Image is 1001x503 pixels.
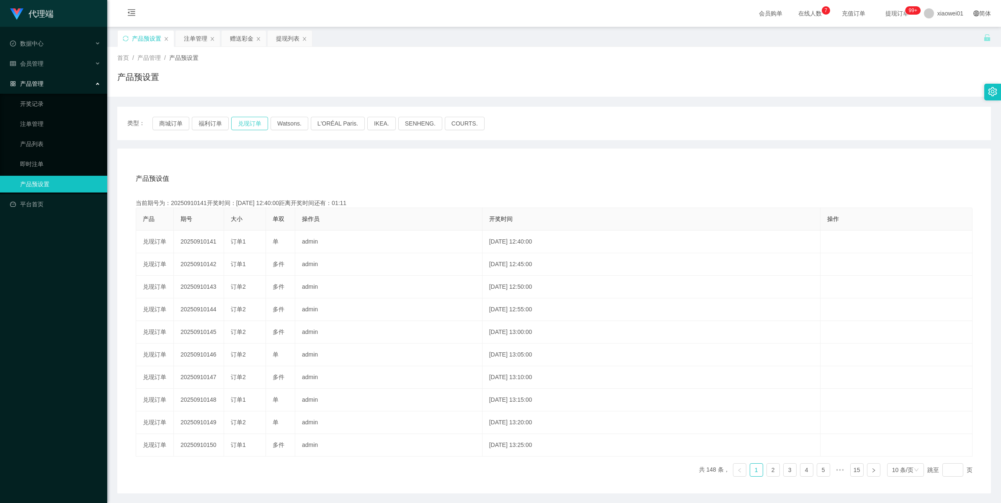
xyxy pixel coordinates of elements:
i: 图标: close [210,36,215,41]
img: logo.9652507e.png [10,8,23,20]
a: 2 [767,464,779,476]
i: 图标: close [302,36,307,41]
span: 订单1 [231,261,246,267]
i: 图标: close [256,36,261,41]
td: admin [295,276,482,298]
td: admin [295,253,482,276]
li: 2 [766,463,780,477]
a: 5 [817,464,830,476]
td: 兑现订单 [136,276,174,298]
td: admin [295,298,482,321]
span: 单 [273,351,279,358]
span: 单双 [273,216,284,222]
a: 即时注单 [20,156,101,172]
span: 充值订单 [838,10,869,16]
a: 产品预设置 [20,176,101,192]
li: 共 148 条， [699,463,730,477]
td: 兑现订单 [136,389,174,411]
span: 订单2 [231,328,246,335]
td: 20250910142 [174,253,224,276]
button: 福利订单 [192,117,229,130]
a: 代理端 [10,10,54,17]
td: [DATE] 12:55:00 [482,298,820,321]
button: 兑现订单 [231,117,268,130]
div: 产品预设置 [132,31,161,46]
i: 图标: down [914,467,919,473]
sup: 7 [822,6,830,15]
div: 提现列表 [276,31,299,46]
span: 单 [273,238,279,245]
span: ••• [833,463,847,477]
td: 兑现订单 [136,253,174,276]
span: 多件 [273,261,284,267]
span: 操作 [827,216,839,222]
td: 20250910150 [174,434,224,457]
div: 注单管理 [184,31,207,46]
td: 兑现订单 [136,366,174,389]
td: 兑现订单 [136,411,174,434]
li: 3 [783,463,797,477]
a: 图标: dashboard平台首页 [10,196,101,213]
span: 多件 [273,328,284,335]
i: 图标: unlock [983,34,991,41]
i: 图标: right [871,468,876,473]
td: 兑现订单 [136,298,174,321]
i: 图标: left [737,468,742,473]
i: 图标: global [973,10,979,16]
a: 15 [851,464,863,476]
i: 图标: appstore-o [10,81,16,87]
span: 多件 [273,441,284,448]
div: 赠送彩金 [230,31,253,46]
td: 兑现订单 [136,231,174,253]
span: 订单1 [231,396,246,403]
span: 订单2 [231,306,246,313]
td: admin [295,231,482,253]
span: 订单1 [231,238,246,245]
span: 订单2 [231,374,246,380]
span: 订单2 [231,351,246,358]
td: [DATE] 13:10:00 [482,366,820,389]
span: 多件 [273,306,284,313]
td: admin [295,411,482,434]
li: 15 [850,463,864,477]
button: SENHENG. [398,117,442,130]
td: [DATE] 13:05:00 [482,344,820,366]
span: 产品 [143,216,155,222]
div: 当前期号为：20250910141开奖时间：[DATE] 12:40:00距离开奖时间还有：01:11 [136,199,973,208]
td: admin [295,366,482,389]
span: 首页 [117,54,129,61]
span: 订单1 [231,441,246,448]
a: 开奖记录 [20,95,101,112]
td: 兑现订单 [136,344,174,366]
button: Watsons. [271,117,308,130]
td: 20250910143 [174,276,224,298]
i: 图标: menu-fold [117,0,146,27]
td: 20250910145 [174,321,224,344]
span: 订单2 [231,283,246,290]
li: 向后 5 页 [833,463,847,477]
div: 10 条/页 [892,464,913,476]
div: 跳至 页 [927,463,973,477]
a: 注单管理 [20,115,101,132]
i: 图标: check-circle-o [10,41,16,46]
td: [DATE] 12:45:00 [482,253,820,276]
a: 3 [784,464,796,476]
span: 产品预设值 [136,174,169,184]
p: 7 [824,6,827,15]
td: 20250910148 [174,389,224,411]
td: 20250910141 [174,231,224,253]
td: [DATE] 13:15:00 [482,389,820,411]
td: admin [295,434,482,457]
td: 20250910149 [174,411,224,434]
a: 4 [800,464,813,476]
td: 20250910146 [174,344,224,366]
td: [DATE] 12:40:00 [482,231,820,253]
span: 会员管理 [10,60,44,67]
td: 20250910144 [174,298,224,321]
td: [DATE] 13:20:00 [482,411,820,434]
td: [DATE] 12:50:00 [482,276,820,298]
span: 在线人数 [794,10,826,16]
span: 数据中心 [10,40,44,47]
span: 多件 [273,283,284,290]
